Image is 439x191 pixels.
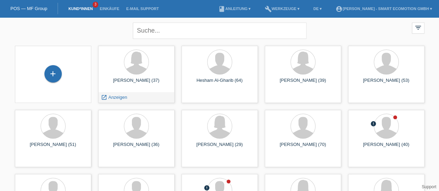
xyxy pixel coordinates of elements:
[354,78,419,89] div: [PERSON_NAME] (53)
[332,7,436,11] a: account_circle[PERSON_NAME] - Smart Ecomotion GmbH ▾
[101,94,107,101] i: launch
[310,7,325,11] a: DE ▾
[218,6,225,12] i: book
[123,7,162,11] a: E-Mail Support
[270,78,336,89] div: [PERSON_NAME] (39)
[187,142,252,153] div: [PERSON_NAME] (29)
[10,6,47,11] a: POS — MF Group
[336,6,343,12] i: account_circle
[65,7,96,11] a: Kund*innen
[104,142,169,153] div: [PERSON_NAME] (36)
[96,7,123,11] a: Einkäufe
[261,7,303,11] a: buildWerkzeuge ▾
[422,184,436,189] a: Support
[215,7,254,11] a: bookAnleitung ▾
[370,121,377,127] i: error
[93,2,98,8] span: 3
[104,78,169,89] div: [PERSON_NAME] (37)
[45,68,61,80] div: Kund*in hinzufügen
[354,142,419,153] div: [PERSON_NAME] (40)
[187,78,252,89] div: Hesham Al-Gharib (64)
[133,23,306,39] input: Suche...
[414,24,422,32] i: filter_list
[264,6,271,12] i: build
[270,142,336,153] div: [PERSON_NAME] (70)
[20,142,86,153] div: [PERSON_NAME] (51)
[370,121,377,128] div: Unbestätigt, in Bearbeitung
[108,95,127,100] span: Anzeigen
[204,185,210,191] i: error
[101,95,127,100] a: launch Anzeigen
